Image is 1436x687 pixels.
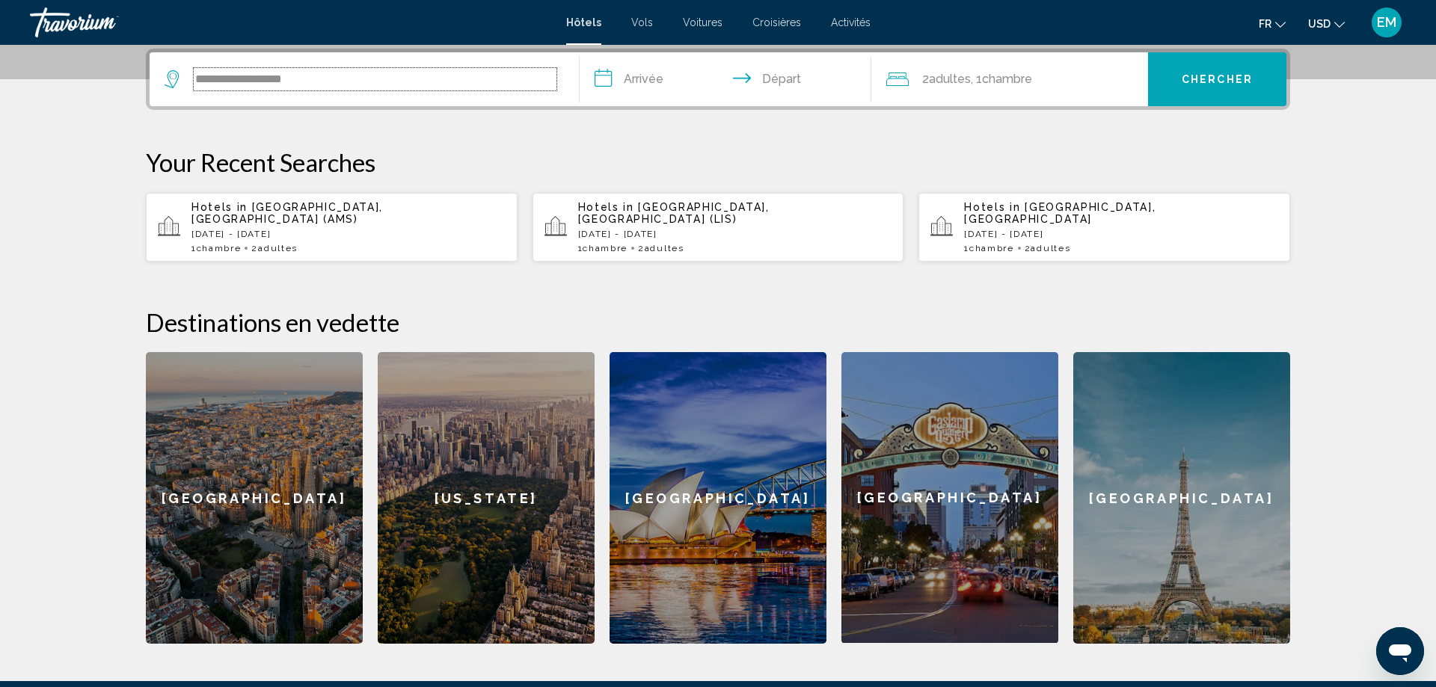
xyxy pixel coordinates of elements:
a: [US_STATE] [378,352,595,644]
a: [GEOGRAPHIC_DATA] [610,352,826,644]
span: Hotels in [191,201,248,213]
a: Hôtels [566,16,601,28]
span: , 1 [971,69,1032,90]
span: 1 [578,243,628,253]
p: [DATE] - [DATE] [964,229,1278,239]
a: [GEOGRAPHIC_DATA] [1073,352,1290,644]
span: Chercher [1182,74,1253,86]
button: Travelers: 2 adults, 0 children [871,52,1148,106]
span: Chambre [197,243,242,253]
p: [DATE] - [DATE] [578,229,892,239]
span: fr [1259,18,1271,30]
span: Hotels in [578,201,634,213]
div: Search widget [150,52,1286,106]
span: Adultes [929,72,971,86]
span: 2 [922,69,971,90]
button: Chercher [1148,52,1286,106]
span: USD [1308,18,1331,30]
span: Adultes [258,243,298,253]
span: Chambre [982,72,1032,86]
span: Hotels in [964,201,1020,213]
span: [GEOGRAPHIC_DATA], [GEOGRAPHIC_DATA] (AMS) [191,201,383,225]
button: User Menu [1367,7,1406,38]
button: Change language [1259,13,1286,34]
a: Voitures [683,16,722,28]
p: [DATE] - [DATE] [191,229,506,239]
a: Activités [831,16,871,28]
iframe: Bouton de lancement de la fenêtre de messagerie [1376,627,1424,675]
div: [GEOGRAPHIC_DATA] [841,352,1058,643]
span: [GEOGRAPHIC_DATA], [GEOGRAPHIC_DATA] (LIS) [578,201,770,225]
span: [GEOGRAPHIC_DATA], [GEOGRAPHIC_DATA] [964,201,1156,225]
button: Change currency [1308,13,1345,34]
a: [GEOGRAPHIC_DATA] [146,352,363,644]
a: Vols [631,16,653,28]
span: 1 [191,243,241,253]
span: Chambre [969,243,1014,253]
button: Hotels in [GEOGRAPHIC_DATA], [GEOGRAPHIC_DATA] (AMS)[DATE] - [DATE]1Chambre2Adultes [146,192,518,262]
span: 2 [638,243,684,253]
span: Chambre [583,243,628,253]
button: Hotels in [GEOGRAPHIC_DATA], [GEOGRAPHIC_DATA] (LIS)[DATE] - [DATE]1Chambre2Adultes [533,192,904,262]
a: Croisières [752,16,801,28]
button: Hotels in [GEOGRAPHIC_DATA], [GEOGRAPHIC_DATA][DATE] - [DATE]1Chambre2Adultes [918,192,1290,262]
a: Travorium [30,7,551,37]
span: 1 [964,243,1013,253]
span: 2 [251,243,297,253]
span: 2 [1025,243,1070,253]
a: [GEOGRAPHIC_DATA] [841,352,1058,644]
p: Your Recent Searches [146,147,1290,177]
span: Adultes [645,243,684,253]
span: EM [1377,15,1396,30]
button: Check in and out dates [580,52,871,106]
span: Adultes [1031,243,1070,253]
h2: Destinations en vedette [146,307,1290,337]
